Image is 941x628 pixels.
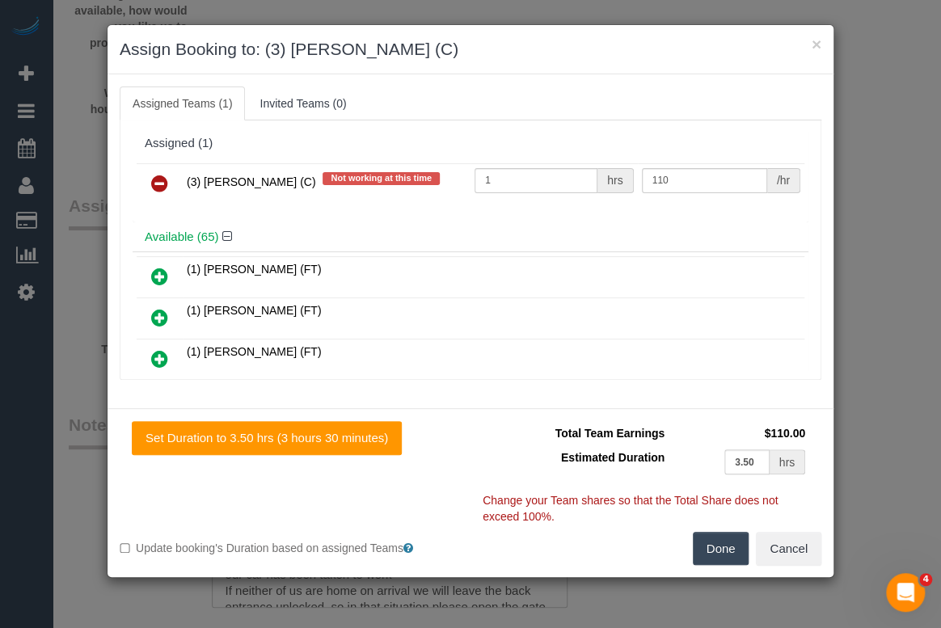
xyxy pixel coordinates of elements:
[145,230,796,244] h4: Available (65)
[767,168,800,193] div: /hr
[323,172,440,185] span: Not working at this time
[187,263,321,276] span: (1) [PERSON_NAME] (FT)
[187,304,321,317] span: (1) [PERSON_NAME] (FT)
[483,421,669,445] td: Total Team Earnings
[597,168,633,193] div: hrs
[187,345,321,358] span: (1) [PERSON_NAME] (FT)
[812,36,821,53] button: ×
[756,532,821,566] button: Cancel
[145,137,796,150] div: Assigned (1)
[120,86,245,120] a: Assigned Teams (1)
[669,421,809,445] td: $110.00
[187,175,315,188] span: (3) [PERSON_NAME] (C)
[132,421,402,455] button: Set Duration to 3.50 hrs (3 hours 30 minutes)
[919,573,932,586] span: 4
[886,573,925,612] iframe: Intercom live chat
[120,540,458,556] label: Update booking's Duration based on assigned Teams
[120,543,130,554] input: Update booking's Duration based on assigned Teams
[693,532,749,566] button: Done
[561,451,665,464] span: Estimated Duration
[770,449,805,474] div: hrs
[120,37,821,61] h3: Assign Booking to: (3) [PERSON_NAME] (C)
[247,86,359,120] a: Invited Teams (0)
